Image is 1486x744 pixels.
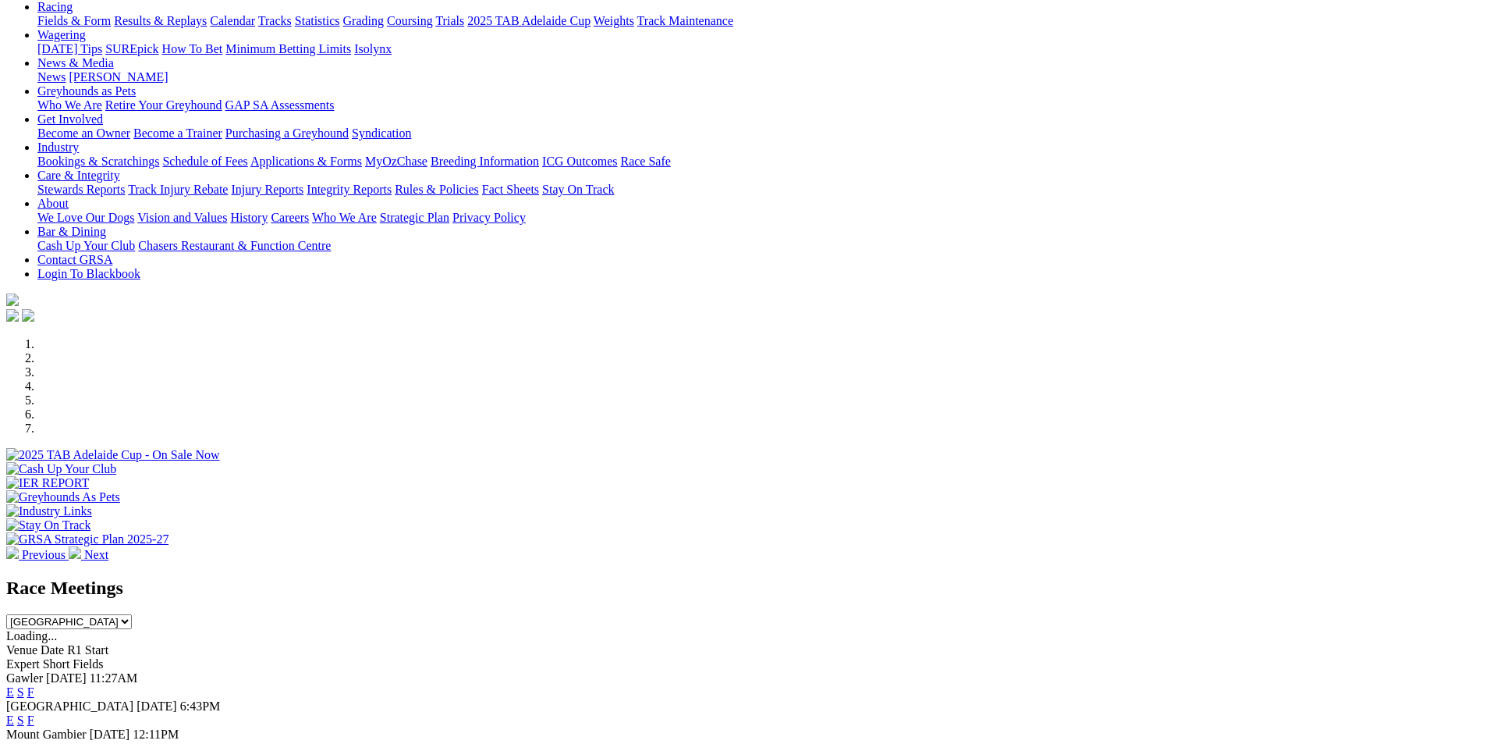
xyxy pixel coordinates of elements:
[6,532,168,546] img: GRSA Strategic Plan 2025-27
[637,14,733,27] a: Track Maintenance
[6,448,220,462] img: 2025 TAB Adelaide Cup - On Sale Now
[133,728,179,741] span: 12:11PM
[27,685,34,699] a: F
[225,42,351,55] a: Minimum Betting Limits
[37,42,102,55] a: [DATE] Tips
[431,155,539,168] a: Breeding Information
[37,155,1480,169] div: Industry
[467,14,590,27] a: 2025 TAB Adelaide Cup
[37,126,130,140] a: Become an Owner
[162,42,223,55] a: How To Bet
[312,211,377,224] a: Who We Are
[37,84,136,98] a: Greyhounds as Pets
[37,28,86,41] a: Wagering
[22,309,34,322] img: twitter.svg
[37,267,140,280] a: Login To Blackbook
[37,14,111,27] a: Fields & Form
[380,211,449,224] a: Strategic Plan
[37,98,1480,112] div: Greyhounds as Pets
[137,211,227,224] a: Vision and Values
[225,98,335,112] a: GAP SA Assessments
[6,643,37,657] span: Venue
[482,183,539,196] a: Fact Sheets
[37,14,1480,28] div: Racing
[307,183,392,196] a: Integrity Reports
[37,239,1480,253] div: Bar & Dining
[138,239,331,252] a: Chasers Restaurant & Function Centre
[452,211,526,224] a: Privacy Policy
[37,155,159,168] a: Bookings & Scratchings
[395,183,479,196] a: Rules & Policies
[37,197,69,210] a: About
[435,14,464,27] a: Trials
[231,183,303,196] a: Injury Reports
[180,700,221,713] span: 6:43PM
[6,728,87,741] span: Mount Gambier
[37,225,106,238] a: Bar & Dining
[17,685,24,699] a: S
[6,546,19,559] img: chevron-left-pager-white.svg
[6,629,57,643] span: Loading...
[387,14,433,27] a: Coursing
[37,211,134,224] a: We Love Our Dogs
[69,548,108,561] a: Next
[6,518,90,532] img: Stay On Track
[542,155,617,168] a: ICG Outcomes
[6,657,40,671] span: Expert
[230,211,268,224] a: History
[137,700,177,713] span: [DATE]
[27,714,34,727] a: F
[37,70,66,84] a: News
[73,657,103,671] span: Fields
[6,548,69,561] a: Previous
[43,657,70,671] span: Short
[69,546,81,559] img: chevron-right-pager-white.svg
[37,211,1480,225] div: About
[46,671,87,685] span: [DATE]
[620,155,670,168] a: Race Safe
[6,578,1480,599] h2: Race Meetings
[225,126,349,140] a: Purchasing a Greyhound
[6,714,14,727] a: E
[6,671,43,685] span: Gawler
[6,504,92,518] img: Industry Links
[105,98,222,112] a: Retire Your Greyhound
[6,309,19,322] img: facebook.svg
[6,685,14,699] a: E
[37,183,125,196] a: Stewards Reports
[354,42,392,55] a: Isolynx
[365,155,427,168] a: MyOzChase
[37,126,1480,141] div: Get Involved
[37,253,112,266] a: Contact GRSA
[37,42,1480,56] div: Wagering
[352,126,411,140] a: Syndication
[542,183,614,196] a: Stay On Track
[37,169,120,182] a: Care & Integrity
[17,714,24,727] a: S
[6,294,19,306] img: logo-grsa-white.png
[271,211,309,224] a: Careers
[69,70,168,84] a: [PERSON_NAME]
[6,490,120,504] img: Greyhounds As Pets
[133,126,222,140] a: Become a Trainer
[594,14,634,27] a: Weights
[258,14,292,27] a: Tracks
[67,643,108,657] span: R1 Start
[114,14,207,27] a: Results & Replays
[37,112,103,126] a: Get Involved
[343,14,384,27] a: Grading
[37,183,1480,197] div: Care & Integrity
[37,239,135,252] a: Cash Up Your Club
[37,98,102,112] a: Who We Are
[37,70,1480,84] div: News & Media
[90,671,138,685] span: 11:27AM
[250,155,362,168] a: Applications & Forms
[295,14,340,27] a: Statistics
[41,643,64,657] span: Date
[6,462,116,476] img: Cash Up Your Club
[162,155,247,168] a: Schedule of Fees
[6,700,133,713] span: [GEOGRAPHIC_DATA]
[37,56,114,69] a: News & Media
[105,42,158,55] a: SUREpick
[37,141,79,154] a: Industry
